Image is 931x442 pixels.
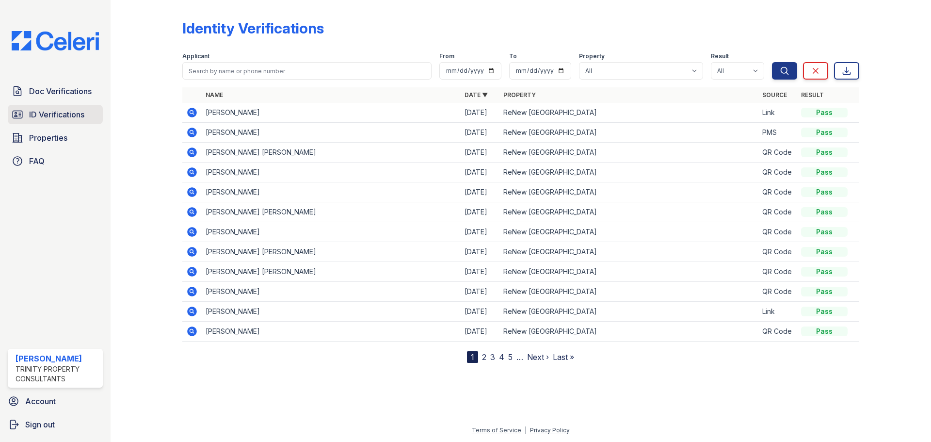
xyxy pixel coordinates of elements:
div: Trinity Property Consultants [16,364,99,384]
div: Pass [801,147,848,157]
td: ReNew [GEOGRAPHIC_DATA] [499,322,758,342]
td: QR Code [758,222,797,242]
div: Pass [801,128,848,137]
td: ReNew [GEOGRAPHIC_DATA] [499,143,758,163]
span: … [516,351,523,363]
a: 4 [499,352,504,362]
label: Property [579,52,605,60]
a: Account [4,392,107,411]
td: QR Code [758,163,797,182]
td: QR Code [758,143,797,163]
a: Next › [527,352,549,362]
a: Result [801,91,824,98]
td: ReNew [GEOGRAPHIC_DATA] [499,282,758,302]
div: Pass [801,187,848,197]
label: To [509,52,517,60]
td: QR Code [758,242,797,262]
span: Account [25,395,56,407]
a: Doc Verifications [8,82,103,101]
td: ReNew [GEOGRAPHIC_DATA] [499,202,758,222]
td: [PERSON_NAME] [202,182,461,202]
a: Source [762,91,787,98]
a: Property [503,91,536,98]
td: [PERSON_NAME] [PERSON_NAME] [202,143,461,163]
td: PMS [758,123,797,143]
td: [DATE] [461,282,499,302]
td: [DATE] [461,242,499,262]
td: ReNew [GEOGRAPHIC_DATA] [499,262,758,282]
div: [PERSON_NAME] [16,353,99,364]
td: [PERSON_NAME] [202,103,461,123]
div: Pass [801,207,848,217]
div: Identity Verifications [182,19,324,37]
a: Properties [8,128,103,147]
img: CE_Logo_Blue-a8612792a0a2168367f1c8372b55b34899dd931a85d93a1a3d3e32e68fde9ad4.png [4,31,107,50]
td: ReNew [GEOGRAPHIC_DATA] [499,302,758,322]
div: Pass [801,327,848,336]
div: Pass [801,287,848,296]
label: Applicant [182,52,209,60]
td: ReNew [GEOGRAPHIC_DATA] [499,222,758,242]
a: ID Verifications [8,105,103,124]
td: [DATE] [461,103,499,123]
td: [PERSON_NAME] [PERSON_NAME] [202,262,461,282]
td: [PERSON_NAME] [202,322,461,342]
div: | [525,426,527,434]
span: FAQ [29,155,45,167]
a: FAQ [8,151,103,171]
a: Sign out [4,415,107,434]
span: Doc Verifications [29,85,92,97]
div: Pass [801,267,848,277]
td: [DATE] [461,143,499,163]
input: Search by name or phone number [182,62,432,80]
td: [PERSON_NAME] [202,302,461,322]
div: Pass [801,247,848,257]
td: ReNew [GEOGRAPHIC_DATA] [499,163,758,182]
td: QR Code [758,182,797,202]
td: [DATE] [461,302,499,322]
td: QR Code [758,202,797,222]
td: ReNew [GEOGRAPHIC_DATA] [499,242,758,262]
td: [PERSON_NAME] [202,282,461,302]
td: [PERSON_NAME] [202,123,461,143]
a: Name [206,91,223,98]
td: [PERSON_NAME] [202,163,461,182]
td: [DATE] [461,123,499,143]
a: Date ▼ [465,91,488,98]
span: ID Verifications [29,109,84,120]
a: Last » [553,352,574,362]
a: 5 [508,352,513,362]
span: Properties [29,132,67,144]
td: ReNew [GEOGRAPHIC_DATA] [499,103,758,123]
td: [DATE] [461,182,499,202]
label: From [439,52,454,60]
td: Link [758,302,797,322]
td: QR Code [758,262,797,282]
td: ReNew [GEOGRAPHIC_DATA] [499,182,758,202]
td: [PERSON_NAME] [PERSON_NAME] [202,202,461,222]
div: 1 [467,351,478,363]
td: [PERSON_NAME] [202,222,461,242]
td: Link [758,103,797,123]
span: Sign out [25,419,55,430]
td: [PERSON_NAME] [PERSON_NAME] [202,242,461,262]
td: [DATE] [461,222,499,242]
div: Pass [801,227,848,237]
a: Privacy Policy [530,426,570,434]
td: [DATE] [461,163,499,182]
td: QR Code [758,282,797,302]
a: 2 [482,352,486,362]
td: [DATE] [461,202,499,222]
td: QR Code [758,322,797,342]
a: Terms of Service [472,426,521,434]
div: Pass [801,108,848,117]
a: 3 [490,352,495,362]
td: [DATE] [461,262,499,282]
div: Pass [801,307,848,316]
td: ReNew [GEOGRAPHIC_DATA] [499,123,758,143]
label: Result [711,52,729,60]
td: [DATE] [461,322,499,342]
div: Pass [801,167,848,177]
